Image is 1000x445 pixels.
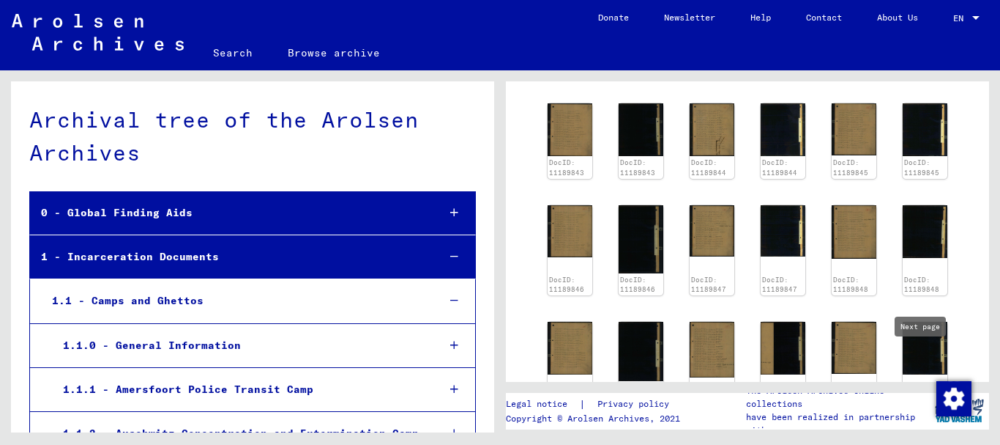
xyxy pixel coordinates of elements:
[548,322,592,375] img: 001.jpg
[832,103,876,155] img: 001.jpg
[620,158,655,177] a: DocID: 11189843
[690,103,734,156] img: 001.jpg
[690,205,734,257] img: 001.jpg
[548,205,592,257] img: 001.jpg
[41,287,426,315] div: 1.1 - Camps and Ghettos
[506,397,579,412] a: Legal notice
[691,158,726,177] a: DocID: 11189844
[904,158,939,177] a: DocID: 11189845
[549,158,584,177] a: DocID: 11189843
[52,375,426,404] div: 1.1.1 - Amersfoort Police Transit Camp
[904,276,939,294] a: DocID: 11189848
[691,276,726,294] a: DocID: 11189847
[761,322,805,375] img: 002.jpg
[270,35,398,70] a: Browse archive
[746,411,929,437] p: have been realized in partnership with
[903,103,947,156] img: 002.jpg
[903,322,947,375] img: 002.jpg
[762,276,797,294] a: DocID: 11189847
[619,322,663,381] img: 002.jpg
[833,276,868,294] a: DocID: 11189848
[690,322,734,378] img: 001.jpg
[30,199,425,227] div: 0 - Global Finding Aids
[932,392,987,429] img: yv_logo.png
[506,397,687,412] div: |
[953,13,969,23] span: EN
[620,276,655,294] a: DocID: 11189846
[832,322,876,374] img: 001.jpg
[762,158,797,177] a: DocID: 11189844
[586,397,687,412] a: Privacy policy
[12,14,184,51] img: Arolsen_neg.svg
[761,205,805,257] img: 002.jpg
[936,381,971,416] img: Change consent
[29,103,476,169] div: Archival tree of the Arolsen Archives
[52,331,426,360] div: 1.1.0 - General Information
[619,205,663,273] img: 002.jpg
[833,158,868,177] a: DocID: 11189845
[832,205,876,259] img: 001.jpg
[619,103,663,156] img: 002.jpg
[548,103,592,156] img: 001.jpg
[30,243,425,271] div: 1 - Incarceration Documents
[746,384,929,411] p: The Arolsen Archives online collections
[195,35,270,70] a: Search
[549,276,584,294] a: DocID: 11189846
[506,412,687,425] p: Copyright © Arolsen Archives, 2021
[761,103,805,156] img: 002.jpg
[903,205,947,259] img: 002.jpg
